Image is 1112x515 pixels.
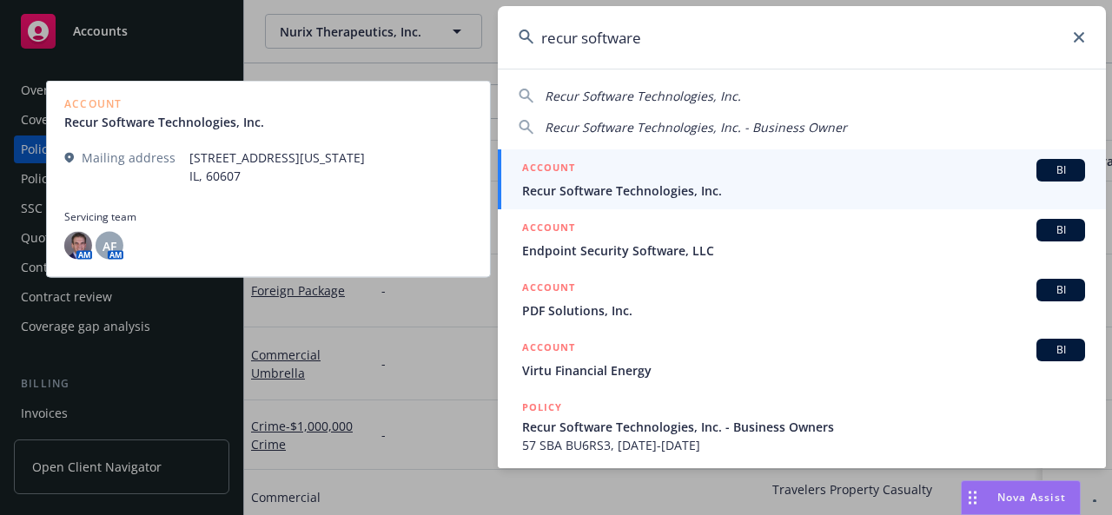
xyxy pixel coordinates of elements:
span: Recur Software Technologies, Inc. [522,182,1085,200]
span: 57 SBA BU6RS3, [DATE]-[DATE] [522,436,1085,454]
span: Recur Software Technologies, Inc. - Business Owners [522,418,1085,436]
button: Nova Assist [961,480,1081,515]
span: Virtu Financial Energy [522,361,1085,380]
h5: ACCOUNT [522,219,575,240]
input: Search... [498,6,1106,69]
span: BI [1043,282,1078,298]
span: Recur Software Technologies, Inc. - Business Owner [545,119,847,135]
span: PDF Solutions, Inc. [522,301,1085,320]
span: BI [1043,222,1078,238]
a: ACCOUNTBIVirtu Financial Energy [498,329,1106,389]
span: BI [1043,162,1078,178]
div: Drag to move [962,481,983,514]
h5: ACCOUNT [522,279,575,300]
span: Recur Software Technologies, Inc. [545,88,741,104]
h5: ACCOUNT [522,339,575,360]
span: BI [1043,342,1078,358]
span: Endpoint Security Software, LLC [522,241,1085,260]
a: POLICYRecur Software Technologies, Inc. - Business Owners57 SBA BU6RS3, [DATE]-[DATE] [498,389,1106,464]
h5: ACCOUNT [522,159,575,180]
a: ACCOUNTBIRecur Software Technologies, Inc. [498,149,1106,209]
a: ACCOUNTBIPDF Solutions, Inc. [498,269,1106,329]
span: Nova Assist [997,490,1066,505]
h5: POLICY [522,399,562,416]
a: ACCOUNTBIEndpoint Security Software, LLC [498,209,1106,269]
